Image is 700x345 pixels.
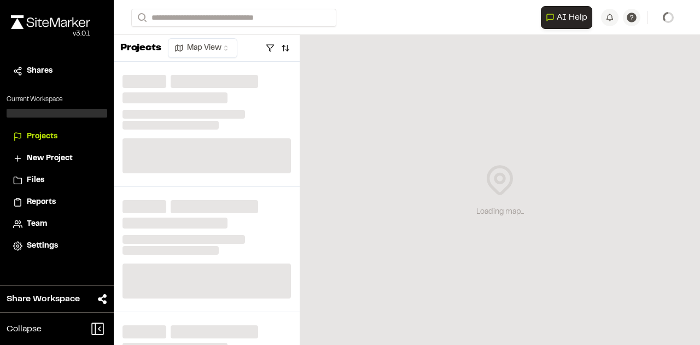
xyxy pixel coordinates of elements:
[11,29,90,39] div: Oh geez...please don't...
[27,240,58,252] span: Settings
[27,174,44,186] span: Files
[27,196,56,208] span: Reports
[27,153,73,165] span: New Project
[541,6,592,29] button: Open AI Assistant
[13,174,101,186] a: Files
[7,293,80,306] span: Share Workspace
[13,218,101,230] a: Team
[7,323,42,336] span: Collapse
[557,11,587,24] span: AI Help
[13,153,101,165] a: New Project
[13,65,101,77] a: Shares
[476,206,524,218] div: Loading map...
[27,65,52,77] span: Shares
[27,131,57,143] span: Projects
[13,196,101,208] a: Reports
[120,41,161,56] p: Projects
[13,131,101,143] a: Projects
[27,218,47,230] span: Team
[7,95,107,104] p: Current Workspace
[13,240,101,252] a: Settings
[541,6,597,29] div: Open AI Assistant
[131,9,151,27] button: Search
[11,15,90,29] img: rebrand.png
